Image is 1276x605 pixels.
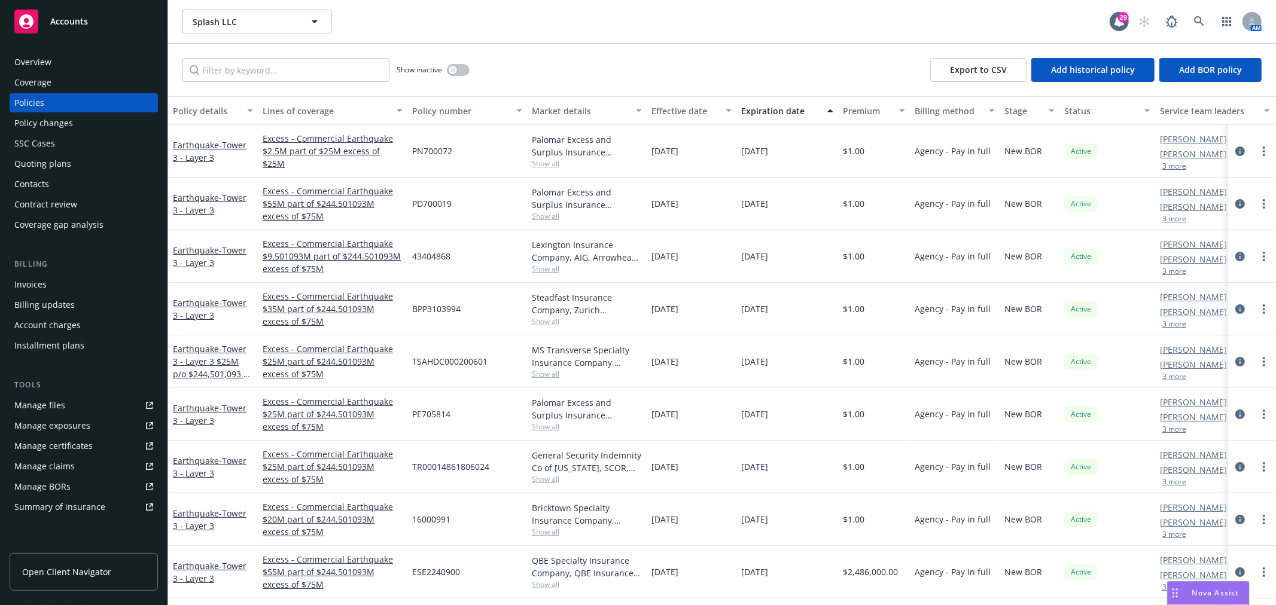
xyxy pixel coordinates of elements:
span: [DATE] [741,566,768,578]
a: Excess - Commercial Earthquake $55M part of $244.501093M excess of $75M [263,185,403,222]
span: Show all [532,421,642,432]
span: - Tower 3 - Layer 3 [173,560,246,584]
div: Overview [14,53,51,72]
div: Account charges [14,316,81,335]
a: Earthquake [173,343,253,392]
span: [DATE] [741,460,768,473]
a: Coverage gap analysis [10,215,158,234]
span: BPP3103994 [412,302,461,315]
span: - Tower 3 - Layer 3 [173,297,246,321]
button: 3 more [1162,215,1186,222]
a: [PERSON_NAME] [1160,396,1227,408]
a: [PERSON_NAME] [1160,411,1227,423]
a: Installment plans [10,336,158,355]
div: Drag to move [1168,582,1183,604]
span: Agency - Pay in full [915,197,991,210]
div: Billing updates [14,295,75,314]
button: 3 more [1162,583,1186,591]
div: Manage files [14,396,65,415]
span: Agency - Pay in full [915,145,991,157]
span: Active [1069,356,1093,367]
span: $1.00 [843,408,864,420]
a: Excess - Commercial Earthquake $25M part of $244.501093M excess of $75M [263,448,403,485]
span: Agency - Pay in full [915,250,991,262]
div: Installment plans [14,336,84,355]
a: circleInformation [1233,355,1247,369]
span: $1.00 [843,302,864,315]
div: Palomar Excess and Surplus Insurance Company, Palomar, Arrowhead General Insurance Agency, Inc., ... [532,396,642,421]
a: circleInformation [1233,565,1247,579]
span: Nova Assist [1192,588,1240,598]
button: Policy number [407,96,527,125]
span: $1.00 [843,355,864,368]
span: Show all [532,211,642,221]
a: Earthquake [173,402,246,426]
a: Excess - Commercial Earthquake $9.501093M part of $244.501093M excess of $75M [263,237,403,275]
span: Active [1069,462,1093,472]
span: [DATE] [741,355,768,368]
span: New BOR [1004,355,1042,368]
a: Excess - Commercial Earthquake $35M part of $244.501093M excess of $75M [263,290,403,328]
span: Agency - Pay in full [915,566,991,578]
span: [DATE] [651,197,678,210]
div: Manage exposures [14,416,90,435]
div: Market details [532,105,629,117]
span: PN700072 [412,145,452,157]
span: - Tower 3 - Layer 3 [173,139,246,163]
span: [DATE] [651,513,678,525]
div: Policy number [412,105,509,117]
a: circleInformation [1233,249,1247,264]
div: Analytics hub [10,540,158,552]
span: [DATE] [651,460,678,473]
span: [DATE] [741,145,768,157]
button: 3 more [1162,373,1186,380]
a: Summary of insurance [10,497,158,517]
span: $2,486,000.00 [843,566,898,578]
span: New BOR [1004,566,1042,578]
a: more [1257,565,1271,579]
span: Active [1069,146,1093,157]
a: Earthquake [173,508,246,531]
div: Status [1064,105,1137,117]
a: Excess - Commercial Earthquake $2.5M part of $25M excess of $25M [263,132,403,170]
button: Nova Assist [1167,581,1250,605]
div: Contacts [14,175,49,194]
div: Invoices [14,275,47,294]
span: Show all [532,158,642,169]
div: Lines of coverage [263,105,389,117]
a: [PERSON_NAME] [1160,569,1227,581]
button: Splash LLC [182,10,332,33]
div: Policy changes [14,114,73,133]
a: more [1257,512,1271,527]
a: circleInformation [1233,407,1247,421]
div: Service team leaders [1160,105,1257,117]
span: TR00014861806024 [412,460,489,473]
span: Manage exposures [10,416,158,435]
span: Show inactive [397,65,442,75]
span: Export to CSV [950,64,1007,75]
span: [DATE] [741,250,768,262]
button: Stage [1000,96,1059,125]
div: Premium [843,105,892,117]
div: Manage BORs [14,477,71,496]
span: $1.00 [843,250,864,262]
div: QBE Specialty Insurance Company, QBE Insurance Group, Arrowhead General Insurance Agency, Inc., C... [532,554,642,579]
div: Palomar Excess and Surplus Insurance Company, Palomar, CRC Group [532,133,642,158]
span: New BOR [1004,513,1042,525]
a: Earthquake [173,245,246,268]
a: Excess - Commercial Earthquake $20M part of $244.501093M excess of $75M [263,500,403,538]
a: circleInformation [1233,460,1247,474]
div: Contract review [14,195,77,214]
div: Stage [1004,105,1041,117]
button: 3 more [1162,163,1186,170]
span: [DATE] [741,197,768,210]
button: 3 more [1162,320,1186,328]
span: New BOR [1004,408,1042,420]
a: [PERSON_NAME] [1160,148,1227,160]
a: [PERSON_NAME] [1160,185,1227,198]
span: Show all [532,264,642,274]
span: Active [1069,567,1093,577]
a: [PERSON_NAME] [1160,305,1227,318]
span: New BOR [1004,145,1042,157]
a: [PERSON_NAME] [1160,200,1227,213]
